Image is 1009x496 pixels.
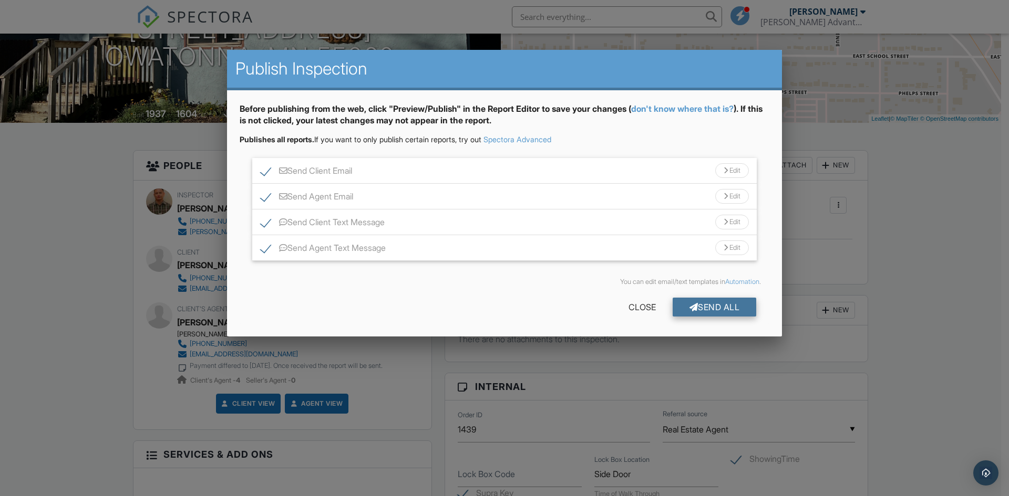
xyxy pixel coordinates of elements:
[715,163,749,178] div: Edit
[235,58,774,79] h2: Publish Inspection
[261,243,386,256] label: Send Agent Text Message
[715,189,749,204] div: Edit
[973,460,998,486] div: Open Intercom Messenger
[631,103,734,114] a: don't know where that is?
[240,103,769,135] div: Before publishing from the web, click "Preview/Publish" in the Report Editor to save your changes...
[261,192,353,205] label: Send Agent Email
[612,298,673,316] div: Close
[248,278,761,286] div: You can edit email/text templates in .
[483,135,551,144] a: Spectora Advanced
[715,215,749,229] div: Edit
[725,278,759,286] a: Automation
[673,298,757,316] div: Send All
[240,135,481,144] span: If you want to only publish certain reports, try out
[715,240,749,255] div: Edit
[261,217,385,230] label: Send Client Text Message
[261,166,352,179] label: Send Client Email
[240,135,314,144] strong: Publishes all reports.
